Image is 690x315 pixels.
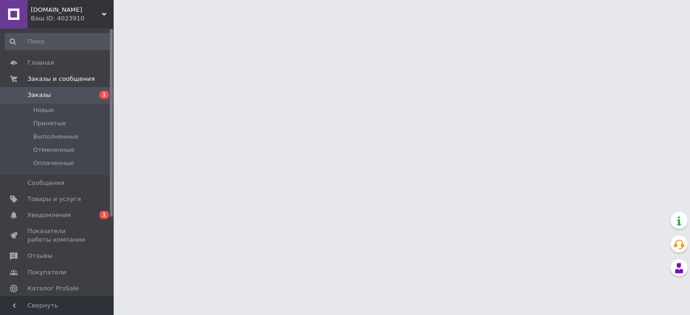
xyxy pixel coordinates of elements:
[27,59,54,67] span: Главная
[99,91,109,99] span: 1
[27,268,66,277] span: Покупатели
[27,75,95,83] span: Заказы и сообщения
[33,132,79,141] span: Выполненные
[27,179,64,187] span: Сообщения
[27,195,81,203] span: Товары и услуги
[33,159,74,167] span: Оплаченные
[31,14,114,23] div: Ваш ID: 4023910
[99,211,109,219] span: 1
[27,284,79,293] span: Каталог ProSale
[33,146,74,154] span: Отмененные
[5,33,112,50] input: Поиск
[27,227,88,244] span: Показатели работы компании
[27,91,51,99] span: Заказы
[27,211,71,219] span: Уведомления
[33,119,66,128] span: Принятые
[33,106,54,114] span: Новые
[31,6,102,14] span: Байрактар.ua
[27,252,53,260] span: Отзывы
